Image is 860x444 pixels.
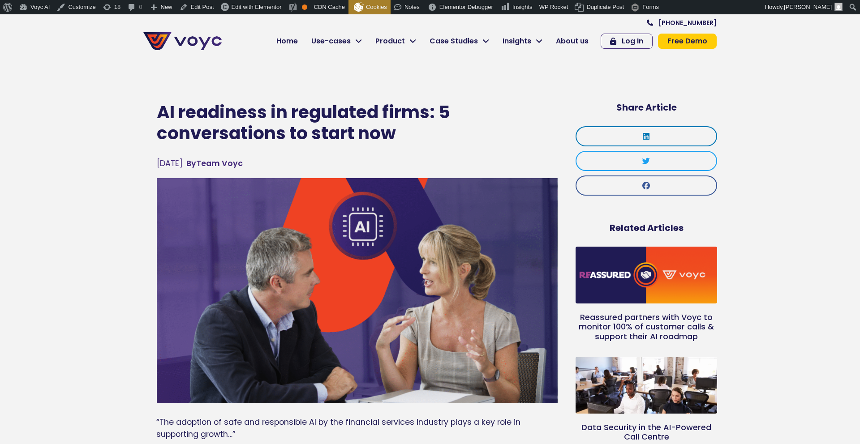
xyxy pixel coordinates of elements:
[576,151,717,171] div: Share on twitter
[157,102,558,144] h1: AI readiness in regulated firms: 5 conversations to start now
[576,357,717,414] a: AI-powered call centre
[186,158,243,169] a: ByTeam Voyc
[270,32,305,50] a: Home
[423,32,496,50] a: Case Studies
[549,32,595,50] a: About us
[622,38,643,45] span: Log In
[503,36,531,47] span: Insights
[232,4,282,10] span: Edit with Elementor
[143,32,222,50] img: voyc-full-logo
[576,102,717,113] h5: Share Article
[156,417,520,439] span: “The adoption of safe and responsible AI by the financial services industry plays a key role in s...
[647,20,717,26] a: [PHONE_NUMBER]
[576,222,717,233] h5: Related Articles
[276,36,298,47] span: Home
[658,20,717,26] span: [PHONE_NUMBER]
[302,4,307,10] div: OK
[157,158,183,169] time: [DATE]
[496,32,549,50] a: Insights
[186,158,243,169] span: Team Voyc
[601,34,653,49] a: Log In
[311,36,351,47] span: Use-cases
[576,175,717,196] div: Share on facebook
[556,36,589,47] span: About us
[186,158,196,169] span: By
[581,422,711,443] a: Data Security in the AI-Powered Call Centre
[575,337,718,433] img: AI-powered call centre
[658,34,717,49] a: Free Demo
[784,4,832,10] span: [PERSON_NAME]
[430,36,478,47] span: Case Studies
[576,126,717,146] div: Share on linkedin
[305,32,369,50] a: Use-cases
[579,312,714,342] a: Reassured partners with Voyc to monitor 100% of customer calls & support their AI roadmap
[369,32,423,50] a: Product
[375,36,405,47] span: Product
[667,38,707,45] span: Free Demo
[157,178,558,403] img: man and woman having a formal conversation at the office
